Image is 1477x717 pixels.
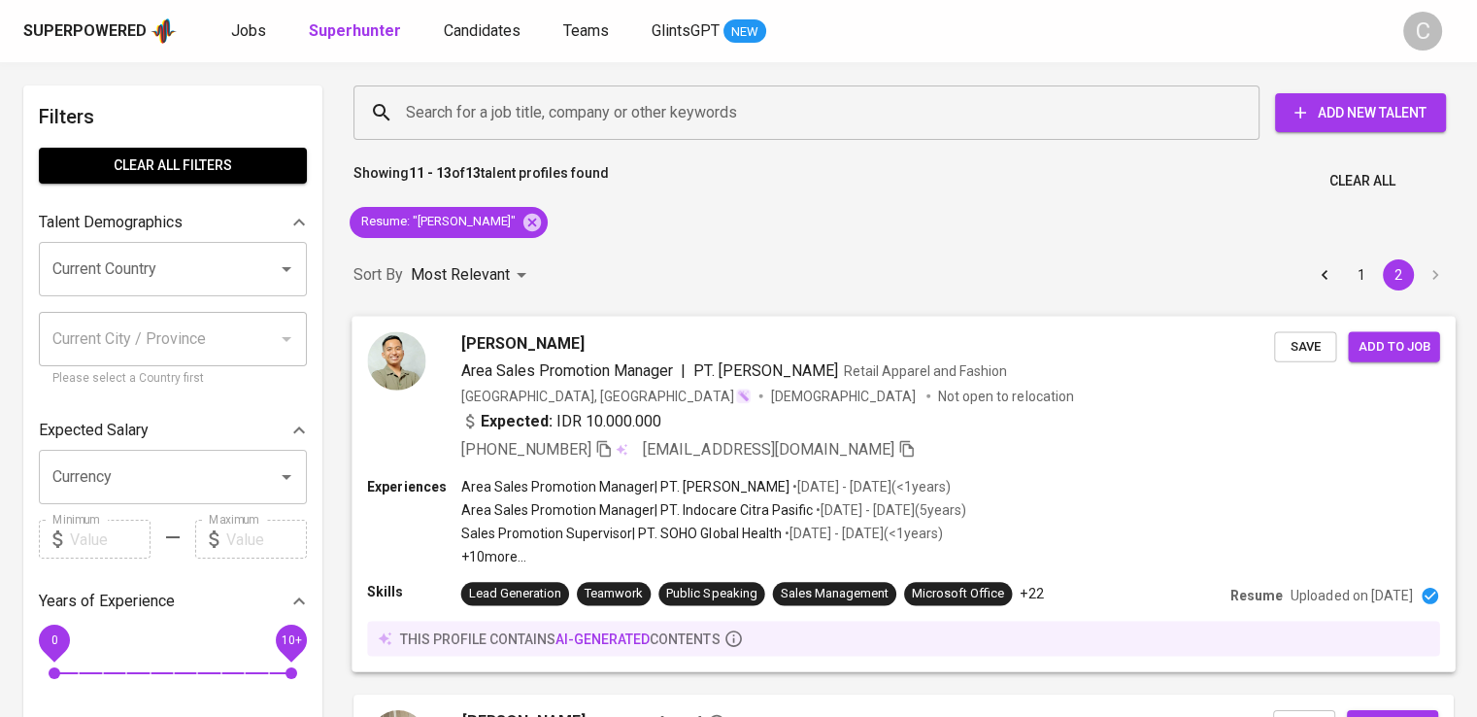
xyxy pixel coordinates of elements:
[281,633,301,647] span: 10+
[23,17,177,46] a: Superpoweredapp logo
[481,409,553,432] b: Expected:
[1322,163,1403,199] button: Clear All
[844,362,1008,378] span: Retail Apparel and Fashion
[469,585,561,603] div: Lead Generation
[226,520,307,559] input: Value
[938,386,1073,405] p: Not open to relocation
[813,500,966,520] p: • [DATE] - [DATE] ( 5 years )
[350,213,527,231] span: Resume : "[PERSON_NAME]"
[643,439,894,458] span: [EMAIL_ADDRESS][DOMAIN_NAME]
[1291,101,1430,125] span: Add New Talent
[652,21,720,40] span: GlintsGPT
[666,585,756,603] div: Public Speaking
[1291,586,1412,605] p: Uploaded on [DATE]
[585,585,643,603] div: Teamwork
[39,148,307,184] button: Clear All filters
[39,411,307,450] div: Expected Salary
[652,19,766,44] a: GlintsGPT NEW
[353,263,403,287] p: Sort By
[444,21,520,40] span: Candidates
[1284,335,1326,358] span: Save
[50,633,57,647] span: 0
[231,21,266,40] span: Jobs
[461,524,782,543] p: Sales Promotion Supervisor | PT. SOHO Global Health
[563,21,609,40] span: Teams
[912,585,1004,603] div: Microsoft Office
[273,256,300,283] button: Open
[781,585,889,603] div: Sales Management
[39,203,307,242] div: Talent Demographics
[1275,93,1446,132] button: Add New Talent
[1403,12,1442,51] div: C
[70,520,151,559] input: Value
[461,547,967,566] p: +10 more ...
[461,360,674,379] span: Area Sales Promotion Manager
[1358,335,1429,358] span: Add to job
[1020,584,1043,603] p: +22
[1346,259,1377,290] button: Go to page 1
[367,582,460,601] p: Skills
[461,500,813,520] p: Area Sales Promotion Manager | PT. Indocare Citra Pasific
[231,19,270,44] a: Jobs
[39,582,307,621] div: Years of Experience
[681,358,686,382] span: |
[723,22,766,42] span: NEW
[39,101,307,132] h6: Filters
[1348,331,1439,361] button: Add to job
[39,419,149,442] p: Expected Salary
[411,263,510,287] p: Most Relevant
[52,369,293,389] p: Please select a Country first
[465,165,481,181] b: 13
[309,19,405,44] a: Superhunter
[461,386,752,405] div: [GEOGRAPHIC_DATA], [GEOGRAPHIC_DATA]
[789,476,951,495] p: • [DATE] - [DATE] ( <1 years )
[350,207,548,238] div: Resume: "[PERSON_NAME]"
[563,19,613,44] a: Teams
[409,165,452,181] b: 11 - 13
[771,386,919,405] span: [DEMOGRAPHIC_DATA]
[151,17,177,46] img: app logo
[555,631,650,646] span: AI-generated
[353,163,609,199] p: Showing of talent profiles found
[39,211,183,234] p: Talent Demographics
[461,439,591,458] span: [PHONE_NUMBER]
[444,19,524,44] a: Candidates
[461,409,662,432] div: IDR 10.000.000
[367,476,460,495] p: Experiences
[1329,169,1395,193] span: Clear All
[309,21,401,40] b: Superhunter
[1230,586,1283,605] p: Resume
[1274,331,1336,361] button: Save
[54,154,291,178] span: Clear All filters
[353,317,1454,671] a: [PERSON_NAME]Area Sales Promotion Manager|PT. [PERSON_NAME]Retail Apparel and Fashion[GEOGRAPHIC_...
[399,629,720,648] p: this profile contains contents
[1309,259,1340,290] button: Go to previous page
[461,476,789,495] p: Area Sales Promotion Manager | PT. [PERSON_NAME]
[367,331,425,390] img: fa0007def6bca1ca152d21a04c408f24.jpg
[23,20,147,43] div: Superpowered
[411,257,533,293] div: Most Relevant
[693,360,837,379] span: PT. [PERSON_NAME]
[39,590,175,613] p: Years of Experience
[461,331,585,355] span: [PERSON_NAME]
[782,524,943,543] p: • [DATE] - [DATE] ( <1 years )
[735,388,751,403] img: magic_wand.svg
[1383,259,1414,290] button: page 2
[1306,259,1454,290] nav: pagination navigation
[273,463,300,491] button: Open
